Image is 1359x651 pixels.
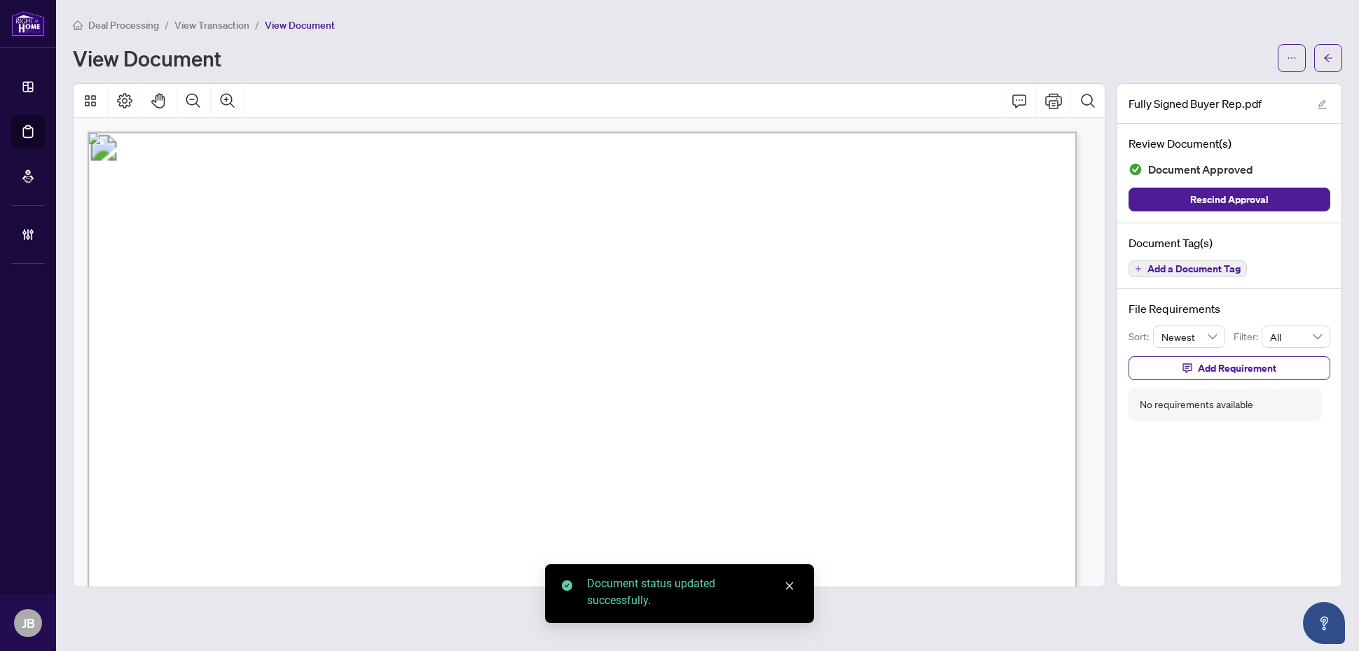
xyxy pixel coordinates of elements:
[1323,53,1333,63] span: arrow-left
[587,575,797,609] div: Document status updated successfully.
[1129,162,1143,176] img: Document Status
[1190,188,1269,211] span: Rescind Approval
[1147,264,1241,274] span: Add a Document Tag
[1129,135,1330,152] h4: Review Document(s)
[1129,260,1247,277] button: Add a Document Tag
[1161,326,1217,347] span: Newest
[73,20,83,30] span: home
[22,613,35,633] span: JB
[1129,356,1330,380] button: Add Requirement
[1287,53,1297,63] span: ellipsis
[1303,602,1345,644] button: Open asap
[1129,329,1153,344] p: Sort:
[1234,329,1262,344] p: Filter:
[562,580,572,591] span: check-circle
[73,47,221,69] h1: View Document
[88,19,159,31] span: Deal Processing
[1129,95,1262,112] span: Fully Signed Buyer Rep.pdf
[1135,265,1142,272] span: plus
[1317,99,1327,109] span: edit
[785,581,794,591] span: close
[1148,160,1253,179] span: Document Approved
[255,17,259,33] li: /
[782,578,797,594] a: Close
[265,19,335,31] span: View Document
[1129,300,1330,317] h4: File Requirements
[1129,188,1330,211] button: Rescind Approval
[11,10,45,36] img: logo
[1129,234,1330,251] h4: Document Tag(s)
[1140,397,1253,412] div: No requirements available
[165,17,169,33] li: /
[174,19,249,31] span: View Transaction
[1198,357,1276,379] span: Add Requirement
[1270,326,1322,347] span: All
